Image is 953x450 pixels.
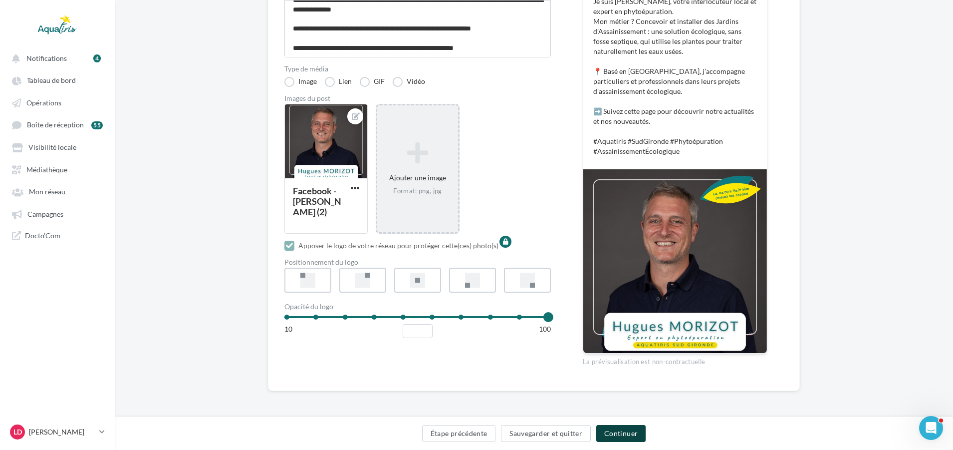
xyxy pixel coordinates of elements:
label: Type de média [284,65,551,72]
span: Notifications [26,54,67,62]
span: Docto'Com [25,231,60,240]
span: Boîte de réception [27,121,84,129]
div: 55 [91,121,103,129]
div: La prévisualisation est non-contractuelle [583,354,767,367]
span: LD [13,427,22,437]
a: Campagnes [6,205,109,223]
button: Sauvegarder et quitter [501,425,591,442]
span: Campagnes [27,210,63,218]
span: Tableau de bord [27,76,76,85]
label: GIF [360,77,385,87]
label: Image [284,77,317,87]
div: Opacité du logo [284,303,551,310]
a: Opérations [6,93,109,111]
button: Étape précédente [422,425,496,442]
span: Médiathèque [26,165,67,174]
a: Boîte de réception 55 [6,115,109,134]
a: Visibilité locale [6,138,109,156]
label: Vidéo [393,77,425,87]
p: [PERSON_NAME] [29,427,95,437]
span: Opérations [26,98,61,107]
div: 4 [93,54,101,62]
a: LD [PERSON_NAME] [8,423,107,442]
div: 10 [284,324,292,334]
label: Lien [325,77,352,87]
div: Apposer le logo de votre réseau pour protéger cette(ces) photo(s) [298,241,498,251]
a: Mon réseau [6,182,109,200]
a: Docto'Com [6,227,109,244]
div: Images du post [284,95,551,102]
span: Visibilité locale [28,143,76,152]
iframe: Intercom live chat [919,416,943,440]
a: Médiathèque [6,160,109,178]
div: Positionnement du logo [284,259,551,266]
div: 100 [539,324,551,334]
span: Mon réseau [29,188,65,196]
button: Notifications 4 [6,49,105,67]
a: Tableau de bord [6,71,109,89]
div: Facebook - [PERSON_NAME] (2) [293,185,341,217]
button: Continuer [596,425,646,442]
